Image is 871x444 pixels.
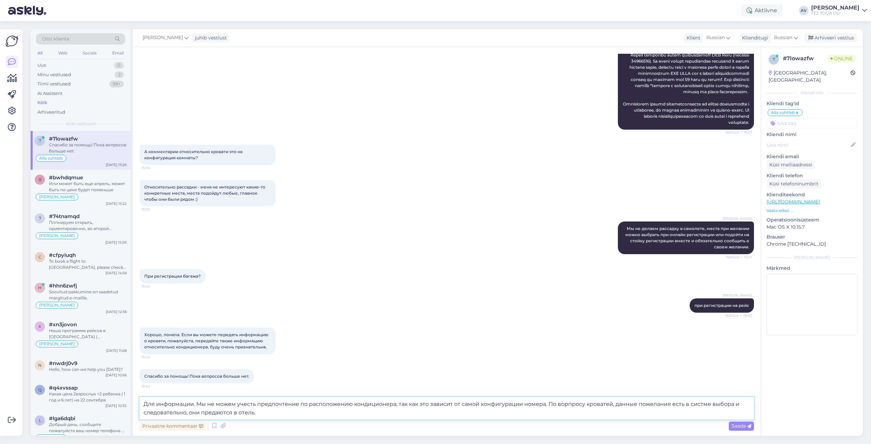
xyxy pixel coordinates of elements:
div: Web [57,49,69,57]
span: 15:44 [142,384,167,389]
span: Otsi kliente [42,35,69,43]
p: Brauser [767,233,857,241]
div: TEZ TOUR OÜ [811,11,859,16]
span: #q4xvssap [49,385,78,391]
div: Uus [37,62,46,69]
span: 15:38 [142,165,167,170]
p: Klienditeekond [767,191,857,198]
span: q [38,387,42,392]
div: Privaatne kommentaar [139,422,206,431]
span: [PERSON_NAME] [723,293,752,298]
span: Saada [732,423,751,429]
span: при регистрации на рейс [694,303,749,308]
span: x [38,324,41,329]
div: Hello, how can we help you [DATE]? [49,366,127,373]
span: Russian [774,34,792,42]
span: 15:44 [142,355,167,360]
span: b [38,177,42,182]
span: c [38,254,42,260]
textarea: Для информации. Мы не можем учесть предпочтение по расположению кондиционера, так как это зависит... [139,397,754,420]
span: 15:42 [142,284,167,289]
span: 7 [39,138,41,143]
p: Kliendi tag'id [767,100,857,107]
div: Küsi telefoninumbrit [767,179,821,188]
span: [PERSON_NAME] [39,195,75,199]
div: Kliendi info [767,90,857,96]
div: [DATE] 15:09 [105,240,127,245]
div: [DATE] 10:32 [105,403,127,408]
span: #cfpyiuqh [49,252,76,258]
div: Или может быть еще апрель, может быть по цене будет поменьше [49,181,127,193]
span: 7 [39,216,41,221]
span: Alla suhtleb [39,156,63,160]
span: Nähtud ✓ 15:42 [725,313,752,318]
span: Относительно рассадки - меня не интересуют какие-то конкретные места, места подойдут любые, главн... [144,184,266,202]
div: Наша программа рейсов в [GEOGRAPHIC_DATA] ( [GEOGRAPHIC_DATA] ) уже закончена. [49,328,127,340]
div: Kõik [37,99,47,106]
span: [PERSON_NAME] [143,34,183,42]
p: Vaata edasi ... [767,208,857,214]
p: Operatsioonisüsteem [767,216,857,224]
div: Socials [81,49,98,57]
a: [PERSON_NAME]TEZ TOUR OÜ [811,5,867,16]
span: Хорошо, поняла. Если вы можете передать информацию о кровати, пожалуйста, передайте также информа... [144,332,269,349]
div: Email [111,49,125,57]
div: Soovitud pakkumine on saadetud märgitud e-mailile. [49,289,127,301]
span: #lga6dqbi [49,415,75,422]
span: #hhn6zwfj [49,283,77,289]
p: Kliendi email [767,153,857,160]
div: Какая цена 2взрослых +2 ребенка ( 1 год и 6 лет) на 22 сентября [49,391,127,403]
div: [DATE] 14:58 [105,270,127,276]
div: [DATE] 12:38 [106,309,127,314]
span: 7 [773,57,775,62]
div: Arhiveeritud [37,109,65,116]
div: Klienditugi [739,34,768,42]
span: При регистрации багажа? [144,274,201,279]
span: #7lowazfw [49,136,78,142]
div: Arhiveeri vestlus [804,33,857,43]
div: Klient [684,34,701,42]
div: To book a flight to [GEOGRAPHIC_DATA], please check the flight availability and seats on our webs... [49,258,127,270]
div: Küsi meiliaadressi [767,160,815,169]
span: Nähtud ✓ 15:41 [726,254,752,260]
img: Askly Logo [5,35,18,48]
div: Спасибо за помощь! Пока вопросов больше нет. [49,142,127,154]
span: Nähtud ✓ 15:37 [726,130,752,135]
p: Märkmed [767,265,857,272]
p: Mac OS X 10.15.7 [767,224,857,231]
span: А комментарии относительно кровати это не конфигурация комнаты? [144,149,244,160]
div: [PERSON_NAME] [811,5,859,11]
span: [PERSON_NAME] [39,303,75,307]
div: [DATE] 11:08 [106,348,127,353]
a: [URL][DOMAIN_NAME] [767,199,820,205]
div: juhib vestlust [192,34,227,42]
div: 2 [115,71,124,78]
input: Lisa nimi [767,141,850,149]
span: #nwdrj0v9 [49,360,77,366]
span: [PERSON_NAME] [39,342,75,346]
input: Lisa tag [767,118,857,128]
div: # 7lowazfw [783,54,828,63]
span: Спасибо за помощь! Пока вопросов больше нет. [144,374,249,379]
div: 99+ [109,81,124,87]
div: AI Assistent [37,90,63,97]
span: [PERSON_NAME] [39,234,75,238]
div: [DATE] 10:56 [105,373,127,378]
div: Плпнируем открыть, ориентировочно, во второй половине сентября. [49,219,127,232]
span: Russian [706,34,725,42]
div: 0 [114,62,124,69]
div: [PERSON_NAME] [767,254,857,261]
div: AV [799,6,808,15]
span: h [38,285,42,290]
span: #74tnamqd [49,213,80,219]
div: Добрый день. сообщите пожалуйста ваш номер телефона и я перзвоню. [49,422,127,434]
div: All [36,49,44,57]
p: Kliendi nimi [767,131,857,138]
span: Online [828,55,855,62]
div: [DATE] 15:22 [106,201,127,206]
span: l [39,418,41,423]
p: Kliendi telefon [767,172,857,179]
div: [DATE] 15:26 [106,162,127,167]
span: Kõik vestlused [66,121,96,127]
span: Мы не делаем рассадку в самолете, места при желании можно выбрать при онлайн регистрации или подо... [625,226,750,249]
